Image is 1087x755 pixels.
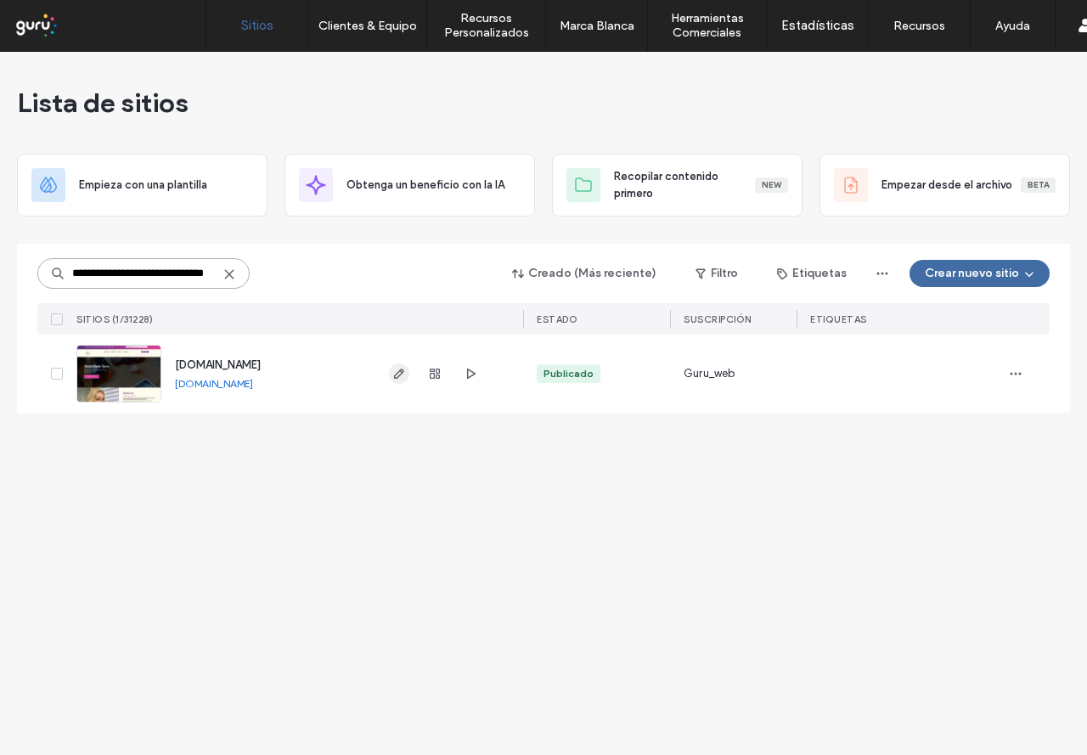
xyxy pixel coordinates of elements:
[175,358,261,371] a: [DOMAIN_NAME]
[241,18,273,33] label: Sitios
[684,365,735,382] span: Guru_web
[552,154,803,217] div: Recopilar contenido primeroNew
[648,11,766,40] label: Herramientas Comerciales
[781,18,854,33] label: Estadísticas
[543,366,594,381] div: Publicado
[810,313,867,325] span: ETIQUETAS
[79,177,207,194] span: Empieza con una plantilla
[17,154,268,217] div: Empieza con una plantilla
[318,19,417,33] label: Clientes & Equipo
[346,177,504,194] span: Obtenga un beneficio con la IA
[175,377,253,390] a: [DOMAIN_NAME]
[76,313,153,325] span: SITIOS (1/31228)
[614,168,755,202] span: Recopilar contenido primero
[893,19,945,33] label: Recursos
[910,260,1050,287] button: Crear nuevo sitio
[284,154,535,217] div: Obtenga un beneficio con la IA
[560,19,634,33] label: Marca Blanca
[427,11,545,40] label: Recursos Personalizados
[679,260,755,287] button: Filtro
[881,177,1012,194] span: Empezar desde el archivo
[684,313,752,325] span: Suscripción
[762,260,862,287] button: Etiquetas
[995,19,1030,33] label: Ayuda
[37,12,83,27] span: Ayuda
[498,260,672,287] button: Creado (Más reciente)
[819,154,1070,217] div: Empezar desde el archivoBeta
[17,86,189,120] span: Lista de sitios
[1021,177,1056,193] div: Beta
[755,177,788,193] div: New
[537,313,577,325] span: ESTADO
